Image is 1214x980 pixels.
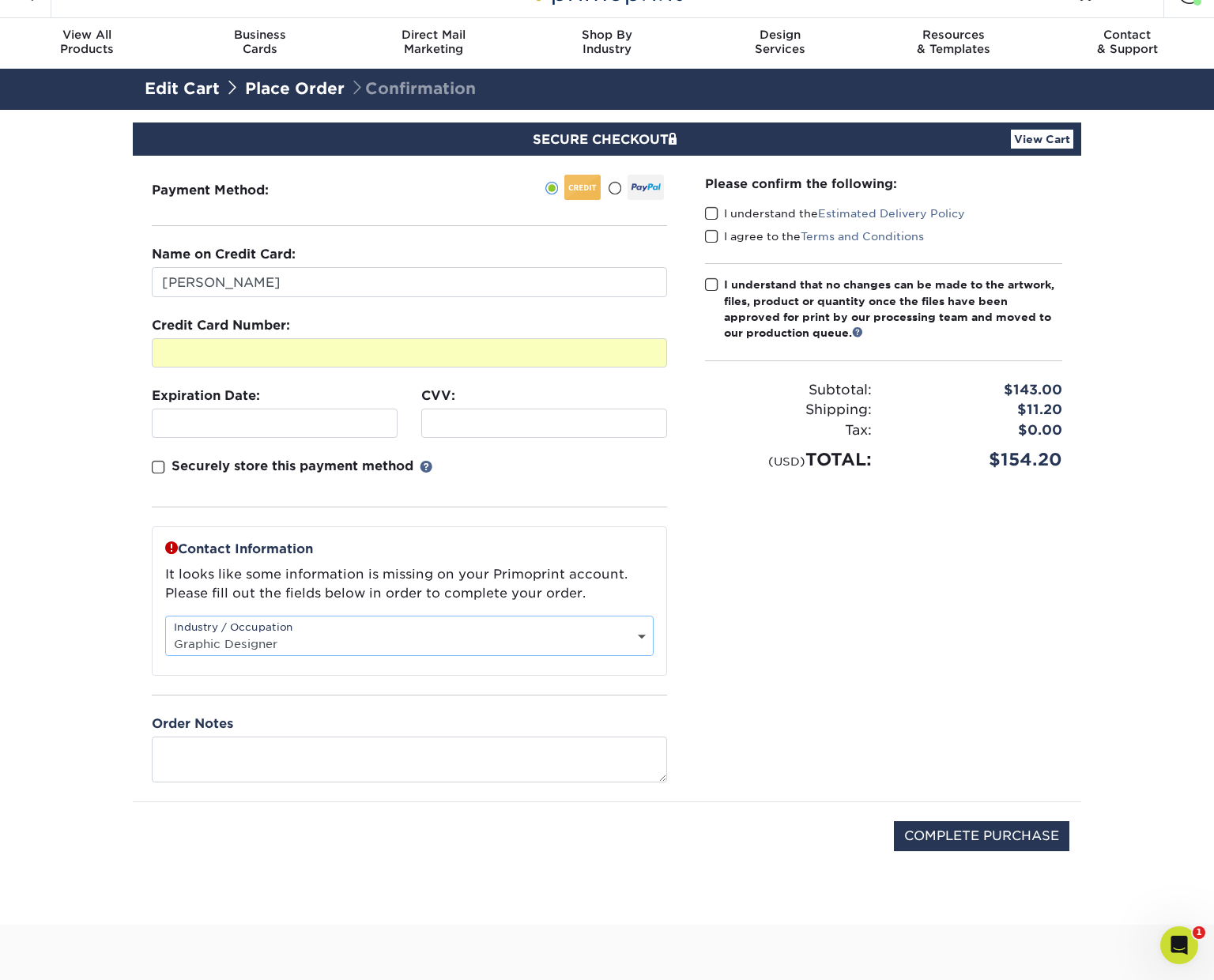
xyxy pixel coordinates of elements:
[145,79,220,98] a: Edit Cart
[705,205,965,221] label: I understand the
[152,245,296,264] label: Name on Credit Card:
[165,540,654,559] p: Contact Information
[533,132,681,147] span: SECURE CHECKOUT
[693,420,884,441] div: Tax:
[894,821,1069,851] input: COMPLETE PURCHASE
[693,400,884,420] div: Shipping:
[884,447,1074,473] div: $154.20
[520,28,693,56] div: Industry
[694,28,867,56] div: Services
[884,380,1074,401] div: $143.00
[347,28,520,42] span: Direct Mail
[152,714,233,733] label: Order Notes
[520,28,693,42] span: Shop By
[1193,926,1205,939] span: 1
[152,386,260,405] label: Expiration Date:
[884,420,1074,441] div: $0.00
[145,821,224,868] img: DigiCert Secured Site Seal
[421,386,455,405] label: CVV:
[694,28,867,42] span: Design
[159,345,660,360] iframe: Secure card number input frame
[245,79,345,98] a: Place Order
[152,316,290,335] label: Credit Card Number:
[867,18,1040,69] a: Resources& Templates
[152,183,307,198] h3: Payment Method:
[867,28,1040,56] div: & Templates
[693,380,884,401] div: Subtotal:
[1041,18,1214,69] a: Contact& Support
[347,28,520,56] div: Marketing
[705,175,1062,193] div: Please confirm the following:
[173,28,346,42] span: Business
[1011,130,1073,149] a: View Cart
[428,416,660,431] iframe: Secure CVC input frame
[173,28,346,56] div: Cards
[520,18,693,69] a: Shop ByIndustry
[1041,28,1214,42] span: Contact
[1041,28,1214,56] div: & Support
[347,18,520,69] a: Direct MailMarketing
[705,228,924,244] label: I agree to the
[818,207,965,220] a: Estimated Delivery Policy
[349,79,476,98] span: Confirmation
[172,457,413,476] p: Securely store this payment method
[4,932,134,974] iframe: Google Customer Reviews
[693,447,884,473] div: TOTAL:
[867,28,1040,42] span: Resources
[173,18,346,69] a: BusinessCards
[694,18,867,69] a: DesignServices
[801,230,924,243] a: Terms and Conditions
[152,267,667,297] input: First & Last Name
[884,400,1074,420] div: $11.20
[768,454,805,468] small: (USD)
[1160,926,1198,964] iframe: Intercom live chat
[724,277,1062,341] div: I understand that no changes can be made to the artwork, files, product or quantity once the file...
[159,416,390,431] iframe: Secure expiration date input frame
[165,565,654,603] p: It looks like some information is missing on your Primoprint account. Please fill out the fields ...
